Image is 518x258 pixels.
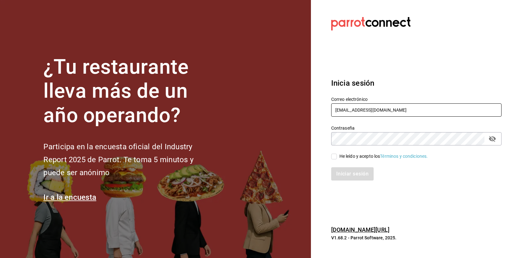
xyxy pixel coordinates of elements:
button: passwordField [487,133,498,144]
h1: ¿Tu restaurante lleva más de un año operando? [43,55,214,128]
h2: Participa en la encuesta oficial del Industry Report 2025 de Parrot. Te toma 5 minutos y puede se... [43,140,214,179]
label: Contraseña [331,126,502,130]
a: Términos y condiciones. [380,154,428,159]
label: Correo electrónico [331,97,502,101]
a: [DOMAIN_NAME][URL] [331,226,389,233]
div: He leído y acepto los [339,153,428,160]
input: Ingresa tu correo electrónico [331,103,502,117]
h3: Inicia sesión [331,77,502,89]
p: V1.68.2 - Parrot Software, 2025. [331,235,502,241]
a: Ir a la encuesta [43,193,96,202]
